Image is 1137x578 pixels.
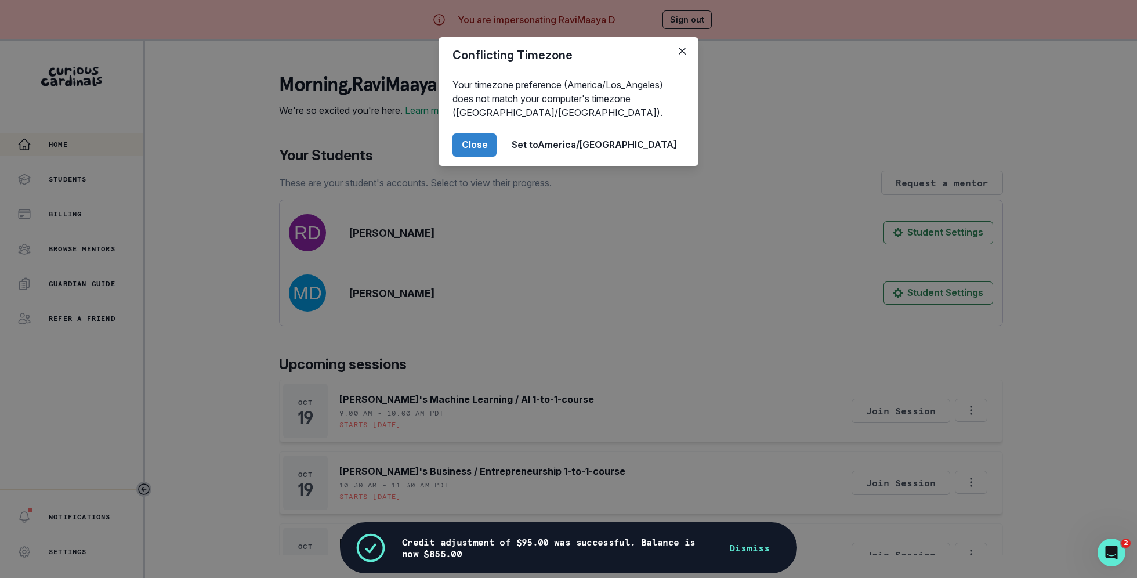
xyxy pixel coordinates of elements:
button: Close [673,42,691,60]
button: Set toAmerica/[GEOGRAPHIC_DATA] [504,133,685,157]
iframe: Intercom live chat [1098,539,1125,566]
p: Credit adjustment of $95.00 was successful. Balance is now $855.00 [402,536,715,559]
button: Dismiss [715,536,784,559]
span: 2 [1121,539,1131,548]
header: Conflicting Timezone [439,37,698,73]
div: Your timezone preference (America/Los_Angeles) does not match your computer's timezone ([GEOGRAPH... [439,73,698,124]
button: Close [452,133,497,157]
